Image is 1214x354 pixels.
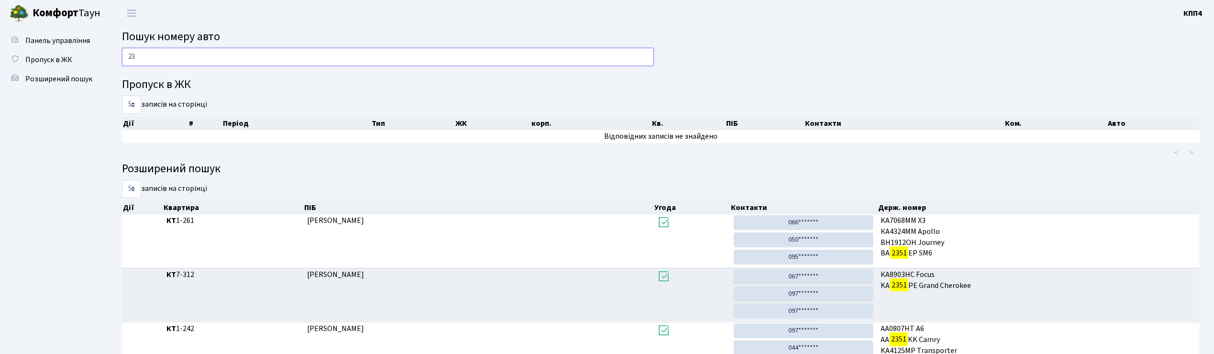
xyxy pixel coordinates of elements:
[890,332,908,346] mark: 2351
[303,201,653,214] th: ПІБ
[166,269,176,280] b: КТ
[890,278,908,292] mark: 2351
[166,323,299,334] span: 1-242
[122,78,1200,92] h4: Пропуск в ЖК
[1184,8,1203,19] a: КПП4
[33,5,100,22] span: Таун
[122,180,207,198] label: записів на сторінці
[25,74,92,84] span: Розширений пошук
[122,28,220,45] span: Пошук номеру авто
[166,269,299,280] span: 7-312
[166,215,176,226] b: КТ
[653,201,730,214] th: Угода
[730,201,877,214] th: Контакти
[188,117,222,130] th: #
[10,4,29,23] img: logo.png
[877,201,1200,214] th: Держ. номер
[5,69,100,88] a: Розширений пошук
[25,55,72,65] span: Пропуск в ЖК
[805,117,1004,130] th: Контакти
[307,215,364,226] span: [PERSON_NAME]
[122,117,188,130] th: Дії
[122,162,1200,176] h4: Розширений пошук
[890,246,908,260] mark: 2351
[307,269,364,280] span: [PERSON_NAME]
[5,31,100,50] a: Панель управління
[122,130,1200,143] td: Відповідних записів не знайдено
[122,201,163,214] th: Дії
[725,117,804,130] th: ПІБ
[1004,117,1107,130] th: Ком.
[163,201,303,214] th: Квартира
[5,50,100,69] a: Пропуск в ЖК
[166,323,176,334] b: КТ
[222,117,371,130] th: Період
[1107,117,1210,130] th: Авто
[33,5,78,21] b: Комфорт
[166,215,299,226] span: 1-261
[651,117,726,130] th: Кв.
[122,48,654,66] input: Пошук
[120,5,143,21] button: Переключити навігацію
[122,180,141,198] select: записів на сторінці
[122,96,141,114] select: записів на сторінці
[881,269,1196,291] span: КА8903НС Focus KA PE Grand Cherokee
[454,117,530,130] th: ЖК
[25,35,90,46] span: Панель управління
[307,323,364,334] span: [PERSON_NAME]
[371,117,454,130] th: Тип
[122,96,207,114] label: записів на сторінці
[530,117,651,130] th: корп.
[881,215,1196,259] span: KA7068MM X3 КА4324ММ Apollo ВН1912ОН Journey BA EP SM6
